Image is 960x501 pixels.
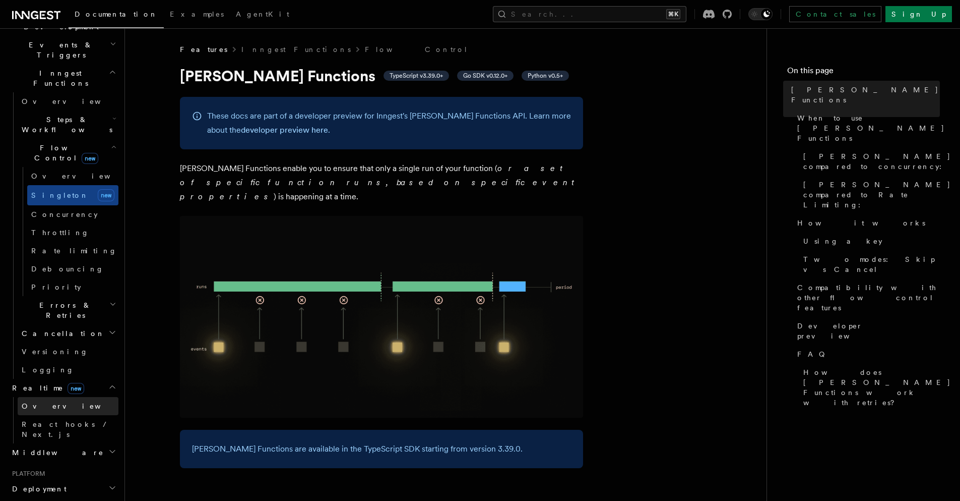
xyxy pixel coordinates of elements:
[793,317,940,345] a: Developer preview
[18,397,118,415] a: Overview
[793,214,940,232] a: How it works
[22,97,125,105] span: Overview
[18,415,118,443] a: React hooks / Next.js
[803,254,940,274] span: Two modes: Skip vs Cancel
[27,242,118,260] a: Rate limiting
[31,283,81,291] span: Priority
[799,250,940,279] a: Two modes: Skip vs Cancel
[22,402,125,410] span: Overview
[8,480,118,498] button: Deployment
[69,3,164,28] a: Documentation
[31,210,98,218] span: Concurrency
[18,167,118,296] div: Flow Controlnew
[799,363,940,412] a: How does [PERSON_NAME] Functions work with retries?
[789,6,881,22] a: Contact sales
[793,109,940,147] a: When to use [PERSON_NAME] Functions
[241,44,351,54] a: Inngest Functions
[180,44,227,54] span: Features
[803,367,951,408] span: How does [PERSON_NAME] Functions work with retries?
[27,167,118,185] a: Overview
[18,361,118,379] a: Logging
[18,139,118,167] button: Flow Controlnew
[31,247,117,255] span: Rate limiting
[31,191,89,199] span: Singleton
[799,176,940,214] a: [PERSON_NAME] compared to Rate Limiting:
[192,442,571,456] p: [PERSON_NAME] Functions are available in the TypeScript SDK starting from version 3.39.0.
[75,10,158,18] span: Documentation
[803,151,951,172] span: [PERSON_NAME] compared to concurrency:
[180,67,583,85] h1: [PERSON_NAME] Functions
[797,321,940,341] span: Developer preview
[493,6,686,22] button: Search...⌘K
[799,232,940,250] a: Using a key
[164,3,230,27] a: Examples
[885,6,952,22] a: Sign Up
[799,147,940,176] a: [PERSON_NAME] compared to concurrency:
[22,366,74,374] span: Logging
[18,143,111,163] span: Flow Control
[27,185,118,205] a: Singletonnew
[528,72,563,80] span: Python v0.5+
[18,328,105,339] span: Cancellation
[803,236,882,246] span: Using a key
[27,260,118,278] a: Debouncing
[18,110,118,139] button: Steps & Workflows
[180,216,583,418] img: Singleton Functions only process one run at a time.
[27,205,118,224] a: Concurrency
[748,8,773,20] button: Toggle dark mode
[8,484,67,494] span: Deployment
[463,72,507,80] span: Go SDK v0.12.0+
[180,163,579,201] em: or a set of specific function runs, based on specific event properties
[791,85,940,105] span: [PERSON_NAME] Functions
[27,224,118,242] a: Throttling
[787,65,940,81] h4: On this page
[207,109,571,137] p: These docs are part of a developer preview for Inngest's [PERSON_NAME] Functions API. Learn more ...
[797,283,940,313] span: Compatibility with other flow control features
[390,72,443,80] span: TypeScript v3.39.0+
[8,64,118,92] button: Inngest Functions
[797,113,945,143] span: When to use [PERSON_NAME] Functions
[236,10,289,18] span: AgentKit
[803,180,951,210] span: [PERSON_NAME] compared to Rate Limiting:
[365,44,468,54] a: Flow Control
[8,379,118,397] button: Realtimenew
[8,383,84,393] span: Realtime
[666,9,680,19] kbd: ⌘K
[18,115,112,135] span: Steps & Workflows
[8,443,118,462] button: Middleware
[8,40,110,60] span: Events & Triggers
[18,296,118,324] button: Errors & Retries
[230,3,295,27] a: AgentKit
[31,229,89,237] span: Throttling
[82,153,98,164] span: new
[8,92,118,379] div: Inngest Functions
[18,300,109,320] span: Errors & Retries
[787,81,940,109] a: [PERSON_NAME] Functions
[8,470,45,478] span: Platform
[31,172,135,180] span: Overview
[31,265,104,273] span: Debouncing
[68,383,84,394] span: new
[793,279,940,317] a: Compatibility with other flow control features
[793,345,940,363] a: FAQ
[18,324,118,343] button: Cancellation
[797,349,830,359] span: FAQ
[180,161,583,204] p: [PERSON_NAME] Functions enable you to ensure that only a single run of your function ( ) is happe...
[241,125,328,135] a: developer preview here
[27,278,118,296] a: Priority
[8,68,109,88] span: Inngest Functions
[18,92,118,110] a: Overview
[170,10,224,18] span: Examples
[98,189,114,201] span: new
[22,420,111,438] span: React hooks / Next.js
[22,348,88,356] span: Versioning
[8,36,118,64] button: Events & Triggers
[18,343,118,361] a: Versioning
[8,448,104,458] span: Middleware
[8,397,118,443] div: Realtimenew
[797,218,925,228] span: How it works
